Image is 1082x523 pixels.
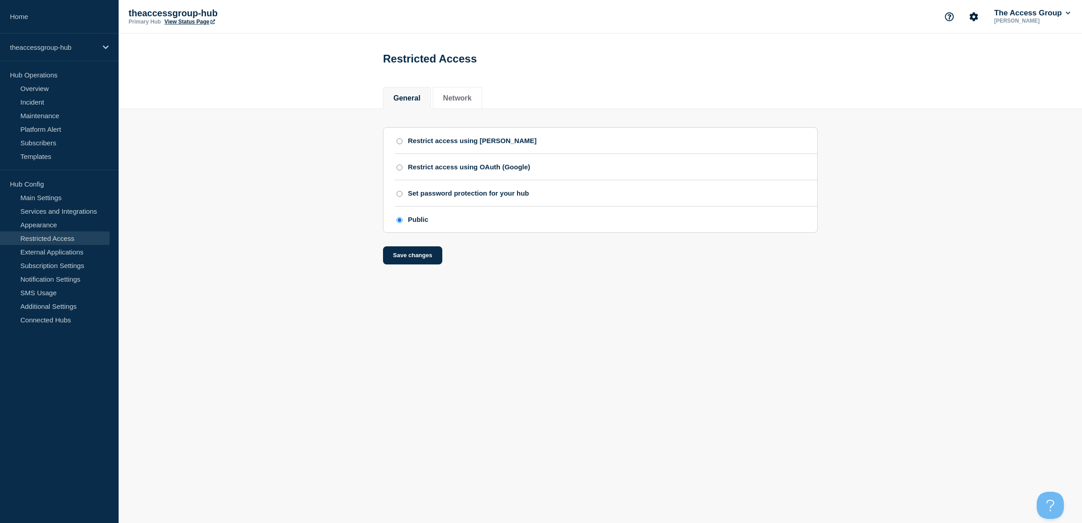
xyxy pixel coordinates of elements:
[397,191,402,197] input: Set password protection for your hub
[397,138,402,144] input: Restrict access using SAML
[408,163,530,171] div: Restrict access using OAuth (Google)
[383,246,442,264] button: Save changes
[10,43,97,51] p: theaccessgroup-hub
[992,9,1072,18] button: The Access Group
[164,19,215,25] a: View Status Page
[940,7,959,26] button: Support
[1037,492,1064,519] iframe: Help Scout Beacon - Open
[129,19,161,25] p: Primary Hub
[393,94,421,102] button: General
[408,137,536,144] div: Restrict access using [PERSON_NAME]
[394,128,817,232] ul: access restriction method
[443,94,472,102] button: Network
[129,8,310,19] p: theaccessgroup-hub
[383,53,477,65] h1: Restricted Access
[397,217,402,223] input: Public
[992,18,1072,24] p: [PERSON_NAME]
[408,189,529,197] div: Set password protection for your hub
[964,7,983,26] button: Account settings
[408,216,428,223] div: Public
[397,164,402,171] input: Restrict access using OAuth (Google)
